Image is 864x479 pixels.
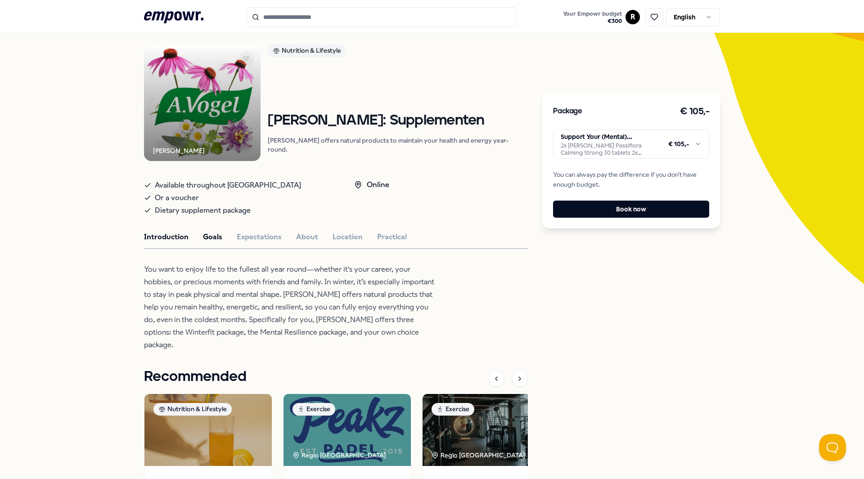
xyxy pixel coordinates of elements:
img: Product Image [144,45,261,161]
button: Expectations [237,231,282,243]
p: You want to enjoy life to the fullest all year round—whether it's your career, your hobbies, or p... [144,263,436,351]
button: Book now [553,201,709,218]
p: [PERSON_NAME] offers natural products to maintain your health and energy year-round. [268,136,528,154]
div: [PERSON_NAME] [153,146,205,156]
div: Regio [GEOGRAPHIC_DATA] [432,450,526,460]
h3: € 105,- [680,104,710,119]
img: package image [283,394,411,466]
button: Practical [377,231,407,243]
span: You can always pay the difference if you don't have enough budget. [553,170,709,190]
div: Nutrition & Lifestyle [268,45,346,57]
div: Exercise [292,403,335,416]
button: Goals [203,231,222,243]
div: Regio [GEOGRAPHIC_DATA] [292,450,387,460]
div: Exercise [432,403,474,416]
button: R [625,10,640,24]
iframe: Help Scout Beacon - Open [819,434,846,461]
input: Search for products, categories or subcategories [247,7,517,27]
button: Introduction [144,231,189,243]
span: Or a voucher [155,192,199,204]
span: Available throughout [GEOGRAPHIC_DATA] [155,179,301,192]
button: About [296,231,318,243]
img: package image [423,394,550,466]
span: Dietary supplement package [155,204,251,217]
h1: Recommended [144,366,247,388]
span: Your Empowr budget [563,10,622,18]
div: Nutrition & Lifestyle [153,403,232,416]
h1: [PERSON_NAME]: Supplementen [268,113,528,129]
h3: Package [553,106,582,117]
span: € 300 [563,18,622,25]
a: Nutrition & Lifestyle [268,45,528,60]
button: Your Empowr budget€300 [561,9,624,27]
button: Location [333,231,363,243]
div: Online [354,179,389,191]
img: package image [144,394,272,466]
a: Your Empowr budget€300 [559,8,625,27]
